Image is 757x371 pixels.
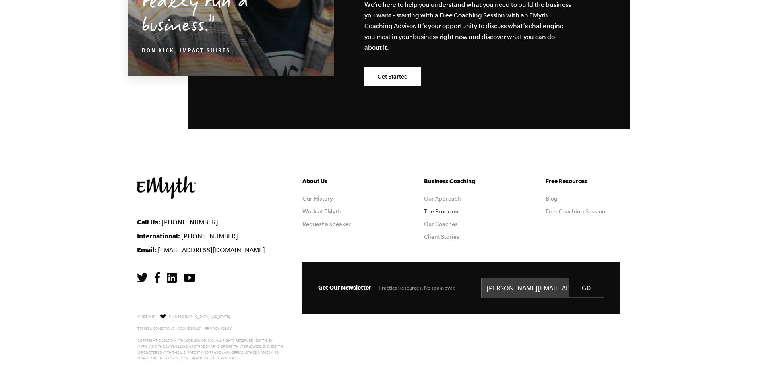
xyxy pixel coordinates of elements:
img: Twitter [137,273,148,282]
a: [PHONE_NUMBER] [181,232,238,240]
h5: Free Resources [546,176,620,186]
h5: Business Coaching [424,176,499,186]
a: The Program [424,208,459,214]
img: EMyth [137,176,196,199]
a: Request a speaker [302,221,351,227]
h5: About Us [302,176,377,186]
img: Facebook [155,272,160,283]
img: LinkedIn [167,273,177,283]
a: Blog [546,195,558,202]
input: name@emailaddress.com [481,278,604,298]
img: Love [160,314,166,319]
a: Free Coaching Session [546,208,606,214]
a: Cookie Policy [177,327,202,330]
a: Our Coaches [424,221,458,227]
a: Get Started [364,67,421,86]
a: Work at EMyth [302,208,341,214]
a: Our History [302,195,333,202]
a: Client Stories [424,234,459,240]
p: Made with in [GEOGRAPHIC_DATA], [US_STATE]. Copyright © 2025 E-Myth Worldwide, Inc. All rights re... [137,313,283,361]
strong: International: [137,232,180,240]
input: GO [569,278,604,297]
cite: Don Kick, Impact Shirts [142,48,230,54]
strong: Call Us: [137,218,160,226]
span: Practical resources. No spam ever. [379,285,455,291]
a: Our Approach [424,195,461,202]
a: [EMAIL_ADDRESS][DOMAIN_NAME] [158,246,265,253]
span: Get Our Newsletter [318,284,371,291]
strong: Email: [137,246,157,253]
a: Privacy Policy [205,327,232,330]
img: YouTube [184,274,195,282]
a: Terms & Conditions [137,327,174,330]
iframe: Chat Widget [717,333,757,371]
a: [PHONE_NUMBER] [161,218,218,226]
